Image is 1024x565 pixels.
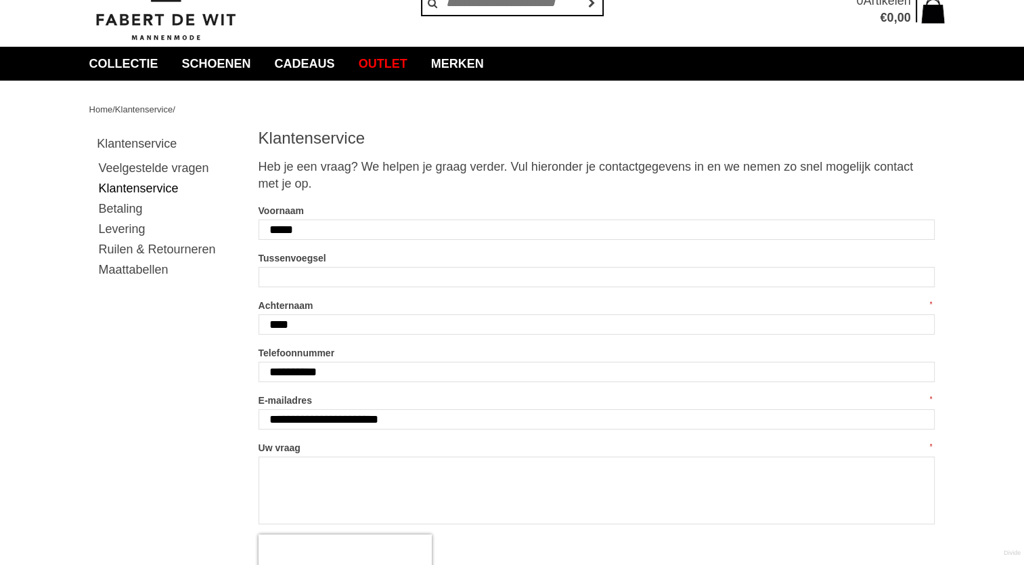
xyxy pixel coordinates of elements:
[97,136,240,151] h3: Klantenservice
[1004,545,1021,562] a: Divide
[112,104,115,114] span: /
[97,239,240,259] a: Ruilen & Retourneren
[259,159,935,192] p: Heb je een vraag? We helpen je graag verder. Vul hieronder je contactgegevens in en we nemen zo s...
[421,47,494,81] a: Merken
[265,47,345,81] a: Cadeaus
[97,158,240,178] a: Veelgestelde vragen
[880,11,887,24] span: €
[259,203,935,219] label: Voornaam
[897,11,910,24] span: 00
[259,128,935,148] h1: Klantenservice
[97,178,240,198] a: Klantenservice
[259,440,935,457] label: Uw vraag
[259,297,935,314] label: Achternaam
[349,47,418,81] a: Outlet
[259,250,935,267] label: Tussenvoegsel
[259,345,935,362] label: Telefoonnummer
[172,47,261,81] a: Schoenen
[893,11,897,24] span: ,
[89,104,113,114] a: Home
[97,198,240,219] a: Betaling
[79,47,169,81] a: collectie
[97,259,240,280] a: Maattabellen
[115,104,173,114] a: Klantenservice
[173,104,175,114] span: /
[97,219,240,239] a: Levering
[887,11,893,24] span: 0
[259,392,935,409] label: E-mailadres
